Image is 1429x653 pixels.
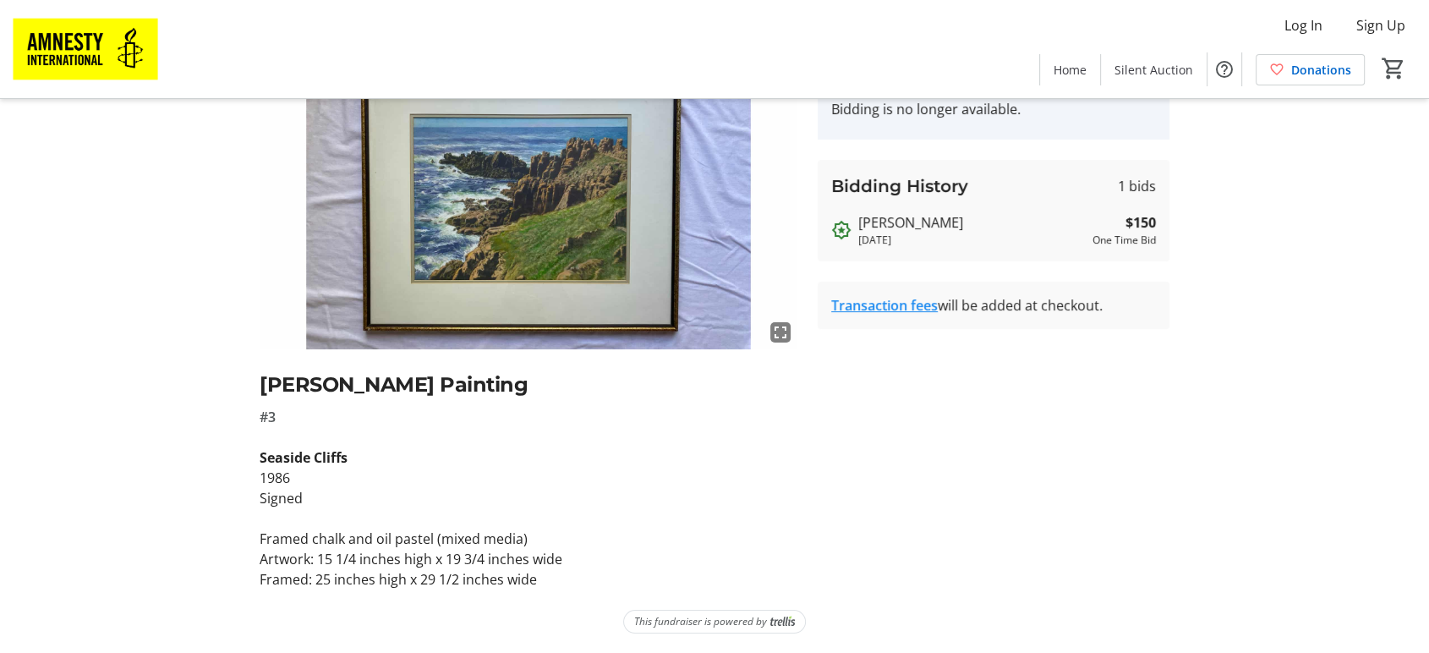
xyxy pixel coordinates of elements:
button: Log In [1271,12,1336,39]
h3: Bidding History [831,173,968,199]
span: #3 [260,407,276,427]
p: Bidding is no longer available. [831,99,1156,119]
p: 1986 [260,468,797,488]
div: [PERSON_NAME] [858,212,1086,233]
img: Amnesty International - Group 65's Logo [10,7,161,91]
button: Cart [1378,53,1409,84]
h2: [PERSON_NAME] Painting [260,370,797,400]
mat-icon: fullscreen [770,322,791,343]
img: Trellis Logo [770,616,795,628]
strong: Seaside Cliffs [260,448,348,467]
span: Home [1054,61,1087,79]
span: This fundraiser is powered by [634,614,767,629]
div: One Time Bid [1092,233,1156,248]
a: Silent Auction [1101,54,1207,85]
p: Signed [260,488,797,508]
strong: $150 [1125,212,1156,233]
p: Artwork: 15 1/4 inches high x 19 3/4 inches wide [260,549,797,569]
span: Sign Up [1356,15,1405,36]
p: Framed: 25 inches high x 29 1/2 inches wide [260,569,797,590]
span: 1 bids [1118,176,1156,196]
a: Home [1040,54,1100,85]
div: will be added at checkout. [831,295,1156,316]
a: Donations [1256,54,1365,85]
img: Image [260,47,797,349]
p: Framed chalk and oil pastel (mixed media) [260,529,797,549]
span: Silent Auction [1114,61,1193,79]
span: Donations [1291,61,1351,79]
mat-icon: Outbid [831,220,851,240]
button: Help [1207,52,1241,86]
button: Sign Up [1343,12,1419,39]
div: [DATE] [858,233,1086,248]
a: Transaction fees [831,296,938,315]
span: Log In [1284,15,1322,36]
